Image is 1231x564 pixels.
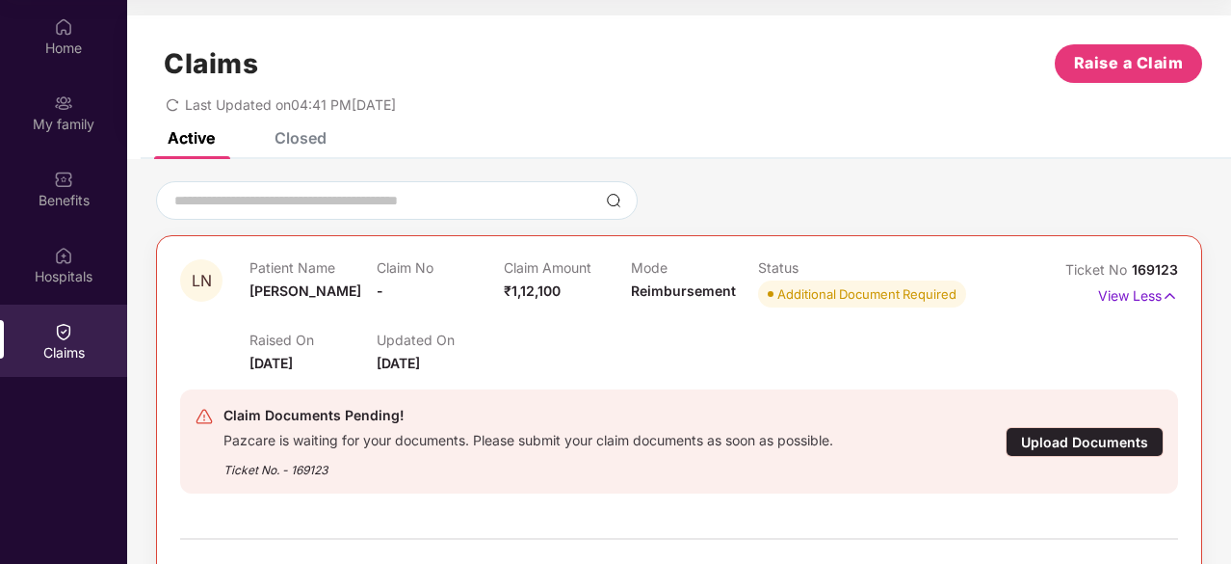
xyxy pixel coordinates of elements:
[166,96,179,113] span: redo
[54,94,73,113] img: svg+xml;base64,PHN2ZyB3aWR0aD0iMjAiIGhlaWdodD0iMjAiIHZpZXdCb3g9IjAgMCAyMCAyMCIgZmlsbD0ibm9uZSIgeG...
[164,47,258,80] h1: Claims
[223,404,833,427] div: Claim Documents Pending!
[249,259,377,276] p: Patient Name
[249,355,293,371] span: [DATE]
[1055,44,1202,83] button: Raise a Claim
[223,427,833,449] div: Pazcare is waiting for your documents. Please submit your claim documents as soon as possible.
[168,128,215,148] div: Active
[54,17,73,37] img: svg+xml;base64,PHN2ZyBpZD0iSG9tZSIgeG1sbnM9Imh0dHA6Ly93d3cudzMub3JnLzIwMDAvc3ZnIiB3aWR0aD0iMjAiIG...
[777,284,956,304] div: Additional Document Required
[1065,261,1132,278] span: Ticket No
[1098,281,1178,307] p: View Less
[377,332,504,348] p: Updated On
[249,282,361,299] span: [PERSON_NAME]
[192,273,212,289] span: LN
[54,170,73,189] img: svg+xml;base64,PHN2ZyBpZD0iQmVuZWZpdHMiIHhtbG5zPSJodHRwOi8vd3d3LnczLm9yZy8yMDAwL3N2ZyIgd2lkdGg9Ij...
[223,449,833,479] div: Ticket No. - 169123
[631,282,736,299] span: Reimbursement
[758,259,885,276] p: Status
[1132,261,1178,278] span: 169123
[275,128,327,148] div: Closed
[377,282,383,299] span: -
[606,193,621,208] img: svg+xml;base64,PHN2ZyBpZD0iU2VhcmNoLTMyeDMyIiB4bWxucz0iaHR0cDovL3d3dy53My5vcmcvMjAwMC9zdmciIHdpZH...
[1074,51,1184,75] span: Raise a Claim
[504,259,631,276] p: Claim Amount
[195,407,214,426] img: svg+xml;base64,PHN2ZyB4bWxucz0iaHR0cDovL3d3dy53My5vcmcvMjAwMC9zdmciIHdpZHRoPSIyNCIgaGVpZ2h0PSIyNC...
[1162,285,1178,307] img: svg+xml;base64,PHN2ZyB4bWxucz0iaHR0cDovL3d3dy53My5vcmcvMjAwMC9zdmciIHdpZHRoPSIxNyIgaGVpZ2h0PSIxNy...
[54,322,73,341] img: svg+xml;base64,PHN2ZyBpZD0iQ2xhaW0iIHhtbG5zPSJodHRwOi8vd3d3LnczLm9yZy8yMDAwL3N2ZyIgd2lkdGg9IjIwIi...
[249,332,377,348] p: Raised On
[377,259,504,276] p: Claim No
[377,355,420,371] span: [DATE]
[185,96,396,113] span: Last Updated on 04:41 PM[DATE]
[504,282,561,299] span: ₹1,12,100
[54,246,73,265] img: svg+xml;base64,PHN2ZyBpZD0iSG9zcGl0YWxzIiB4bWxucz0iaHR0cDovL3d3dy53My5vcmcvMjAwMC9zdmciIHdpZHRoPS...
[1006,427,1164,457] div: Upload Documents
[631,259,758,276] p: Mode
